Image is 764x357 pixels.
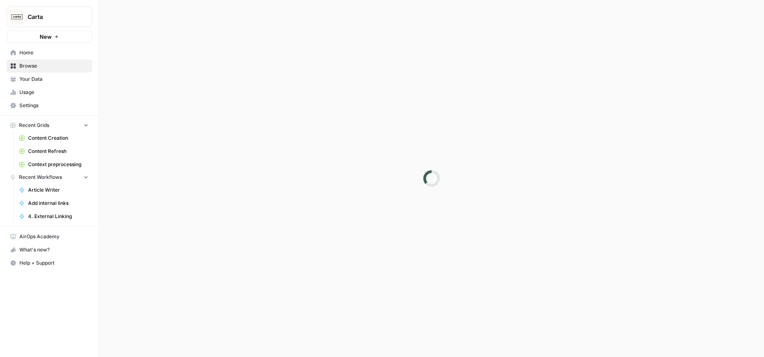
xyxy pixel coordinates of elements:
span: Article Writer [28,186,88,194]
span: Recent Workflows [19,174,62,181]
span: Your Data [19,75,88,83]
span: Content Creation [28,134,88,142]
span: Help + Support [19,259,88,267]
span: Context preprocessing [28,161,88,168]
span: Recent Grids [19,122,49,129]
button: Workspace: Carta [7,7,92,27]
a: AirOps Academy [7,230,92,243]
span: Carta [28,13,78,21]
a: Home [7,46,92,59]
a: Content Creation [15,132,92,145]
span: Content Refresh [28,148,88,155]
span: AirOps Academy [19,233,88,240]
a: Article Writer [15,183,92,197]
div: What's new? [7,244,92,256]
img: Carta Logo [9,9,24,24]
button: New [7,31,92,43]
a: Usage [7,86,92,99]
a: Settings [7,99,92,112]
a: Browse [7,59,92,73]
button: Help + Support [7,256,92,270]
button: Recent Grids [7,119,92,132]
a: Context preprocessing [15,158,92,171]
button: What's new? [7,243,92,256]
span: New [40,33,52,41]
span: Browse [19,62,88,70]
span: 4. External Linking [28,213,88,220]
a: Content Refresh [15,145,92,158]
span: Add internal links [28,200,88,207]
span: Settings [19,102,88,109]
span: Home [19,49,88,56]
a: Your Data [7,73,92,86]
a: Add internal links [15,197,92,210]
span: Usage [19,89,88,96]
a: 4. External Linking [15,210,92,223]
button: Recent Workflows [7,171,92,183]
